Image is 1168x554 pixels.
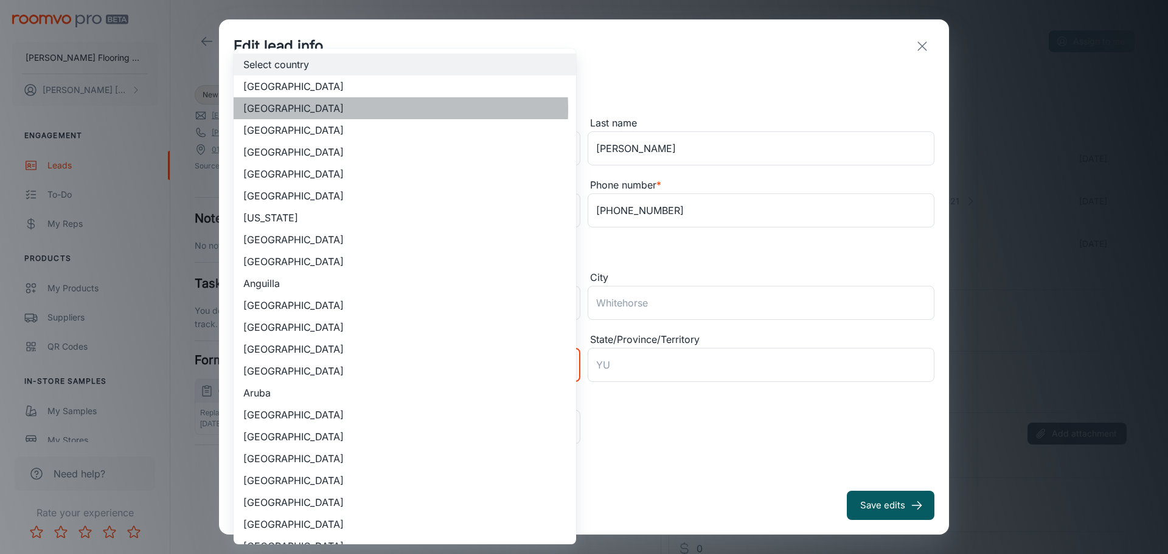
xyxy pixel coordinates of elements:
[234,185,576,207] li: [GEOGRAPHIC_DATA]
[234,491,576,513] li: [GEOGRAPHIC_DATA]
[234,163,576,185] li: [GEOGRAPHIC_DATA]
[234,448,576,469] li: [GEOGRAPHIC_DATA]
[234,119,576,141] li: [GEOGRAPHIC_DATA]
[234,382,576,404] li: Aruba
[234,338,576,360] li: [GEOGRAPHIC_DATA]
[234,316,576,338] li: [GEOGRAPHIC_DATA]
[234,469,576,491] li: [GEOGRAPHIC_DATA]
[234,272,576,294] li: Anguilla
[234,97,576,119] li: [GEOGRAPHIC_DATA]
[234,426,576,448] li: [GEOGRAPHIC_DATA]
[234,141,576,163] li: [GEOGRAPHIC_DATA]
[234,207,576,229] li: [US_STATE]
[234,360,576,382] li: [GEOGRAPHIC_DATA]
[234,513,576,535] li: [GEOGRAPHIC_DATA]
[234,229,576,251] li: [GEOGRAPHIC_DATA]
[234,294,576,316] li: [GEOGRAPHIC_DATA]
[234,75,576,97] li: [GEOGRAPHIC_DATA]
[234,251,576,272] li: [GEOGRAPHIC_DATA]
[234,54,576,75] li: Select country
[234,404,576,426] li: [GEOGRAPHIC_DATA]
